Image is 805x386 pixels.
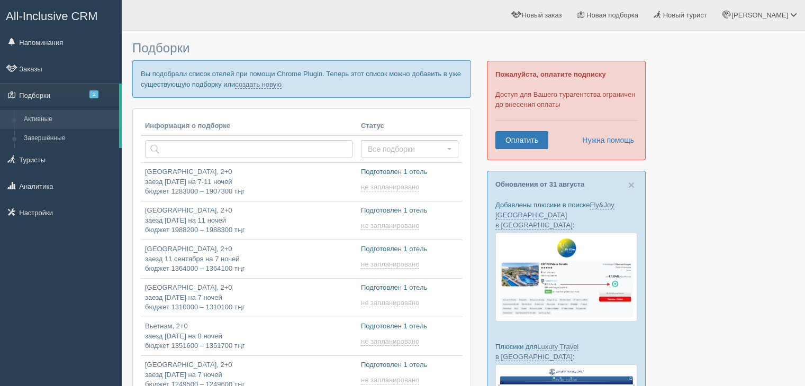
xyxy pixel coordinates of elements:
[487,61,646,160] div: Доступ для Вашего турагентства ограничен до внесения оплаты
[361,167,458,177] p: Подготовлен 1 отель
[361,140,458,158] button: Все подборки
[522,11,562,19] span: Новый заказ
[495,180,584,188] a: Обновления от 31 августа
[495,200,637,230] p: Добавлены плюсики в поиске :
[361,299,421,307] a: не запланировано
[495,131,548,149] a: Оплатить
[361,222,421,230] a: не запланировано
[145,167,352,197] p: [GEOGRAPHIC_DATA], 2+0 заезд [DATE] на 7-11 ночей бюджет 1283000 – 1907300 тңг
[368,144,445,154] span: Все подборки
[495,342,637,362] p: Плюсики для :
[495,233,637,321] img: fly-joy-de-proposal-crm-for-travel-agency.png
[575,131,635,149] a: Нужна помощь
[361,337,419,346] span: не запланировано
[361,206,458,216] p: Подготовлен 1 отель
[235,80,282,89] a: создать новую
[361,283,458,293] p: Подготовлен 1 отель
[6,10,98,23] span: All-Inclusive CRM
[361,260,421,269] a: не запланировано
[145,140,352,158] input: Поиск по стране или туристу
[361,321,458,332] p: Подготовлен 1 отель
[141,163,357,201] a: [GEOGRAPHIC_DATA], 2+0заезд [DATE] на 7-11 ночейбюджет 1283000 – 1907300 тңг
[145,244,352,274] p: [GEOGRAPHIC_DATA], 2+0 заезд 11 сентября на 7 ночей бюджет 1364000 – 1364100 тңг
[89,90,98,98] span: 1
[357,117,463,136] th: Статус
[19,129,119,148] a: Завершённые
[361,376,419,384] span: не запланировано
[361,183,421,191] a: не запланировано
[495,70,606,78] b: Пожалуйста, оплатите подписку
[361,260,419,269] span: не запланировано
[145,321,352,351] p: Вьетнам, 2+0 заезд [DATE] на 8 ночей бюджет 1351600 – 1351700 тңг
[361,183,419,191] span: не запланировано
[141,279,357,317] a: [GEOGRAPHIC_DATA], 2+0заезд [DATE] на 7 ночейбюджет 1310000 – 1310100 тңг
[145,283,352,313] p: [GEOGRAPHIC_DATA], 2+0 заезд [DATE] на 7 ночей бюджет 1310000 – 1310100 тңг
[1,1,121,30] a: All-Inclusive CRM
[663,11,707,19] span: Новый турист
[495,343,578,361] a: Luxury Travel в [GEOGRAPHIC_DATA]
[145,206,352,235] p: [GEOGRAPHIC_DATA], 2+0 заезд [DATE] на 11 ночей бюджет 1988200 – 1988300 тңг
[141,317,357,355] a: Вьетнам, 2+0заезд [DATE] на 8 ночейбюджет 1351600 – 1351700 тңг
[361,360,458,370] p: Подготовлен 1 отель
[361,299,419,307] span: не запланировано
[361,222,419,230] span: не запланировано
[141,201,357,240] a: [GEOGRAPHIC_DATA], 2+0заезд [DATE] на 11 ночейбюджет 1988200 – 1988300 тңг
[731,11,788,19] span: [PERSON_NAME]
[141,117,357,136] th: Информация о подборке
[361,376,421,384] a: не запланировано
[132,60,471,97] p: Вы подобрали список отелей при помощи Chrome Plugin. Теперь этот список можно добавить в уже суще...
[628,179,635,191] span: ×
[495,201,614,229] a: Fly&Joy [GEOGRAPHIC_DATA] в [GEOGRAPHIC_DATA]
[141,240,357,278] a: [GEOGRAPHIC_DATA], 2+0заезд 11 сентября на 7 ночейбюджет 1364000 – 1364100 тңг
[361,337,421,346] a: не запланировано
[586,11,638,19] span: Новая подборка
[132,41,189,55] span: Подборки
[19,110,119,129] a: Активные
[361,244,458,254] p: Подготовлен 1 отель
[628,179,635,190] button: Close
